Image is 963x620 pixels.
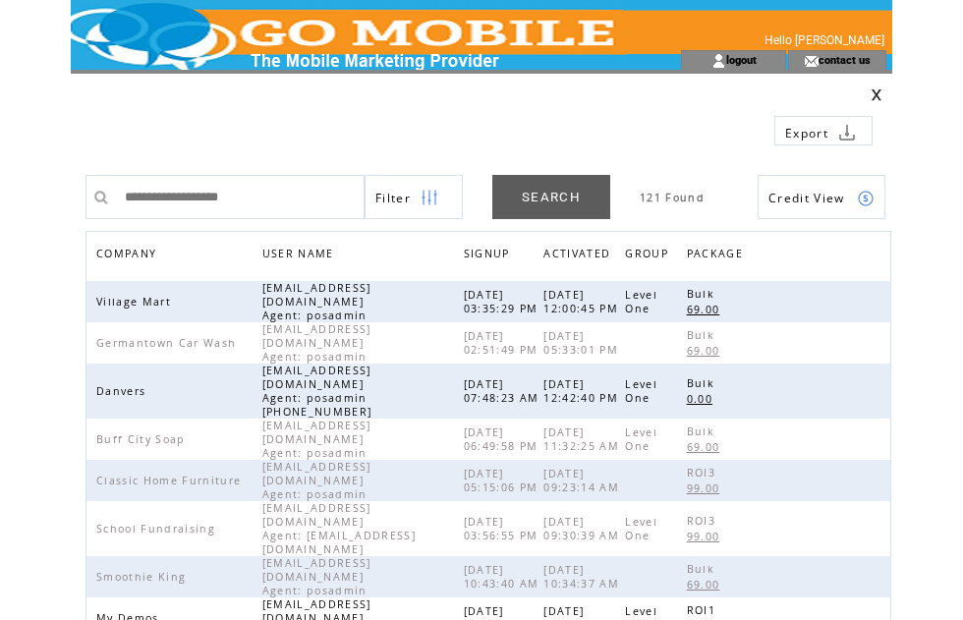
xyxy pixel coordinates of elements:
[687,242,753,270] a: PACKAGE
[838,124,856,141] img: download.png
[543,288,623,315] span: [DATE] 12:00:45 PM
[687,242,748,270] span: PACKAGE
[262,322,372,364] span: [EMAIL_ADDRESS][DOMAIN_NAME] Agent: posadmin
[543,563,624,591] span: [DATE] 10:34:37 AM
[687,438,730,455] a: 69.00
[262,501,416,556] span: [EMAIL_ADDRESS][DOMAIN_NAME] Agent: [EMAIL_ADDRESS][DOMAIN_NAME]
[625,425,657,453] span: Level One
[365,175,463,219] a: Filter
[96,247,161,258] a: COMPANY
[687,328,719,342] span: Bulk
[785,125,828,141] span: Export to csv file
[687,578,725,592] span: 69.00
[96,570,191,584] span: Smoothie King
[726,53,757,66] a: logout
[96,522,220,535] span: School Fundraising
[625,242,673,270] span: GROUP
[464,329,543,357] span: [DATE] 02:51:49 PM
[492,175,610,219] a: SEARCH
[464,425,543,453] span: [DATE] 06:49:58 PM
[543,377,623,405] span: [DATE] 12:42:40 PM
[687,390,722,407] a: 0.00
[262,242,339,270] span: USER NAME
[96,474,246,487] span: Classic Home Furniture
[543,515,624,542] span: [DATE] 09:30:39 AM
[857,190,875,207] img: credits.png
[96,242,161,270] span: COMPANY
[464,288,543,315] span: [DATE] 03:35:29 PM
[768,190,845,206] span: Show Credits View
[687,301,730,317] a: 69.00
[687,576,730,592] a: 69.00
[543,242,620,270] a: ACTIVATED
[687,424,719,438] span: Bulk
[96,336,241,350] span: Germantown Car Wash
[804,53,819,69] img: contact_us_icon.gif
[543,329,623,357] span: [DATE] 05:33:01 PM
[687,562,719,576] span: Bulk
[687,603,720,617] span: ROI1
[262,556,372,597] span: [EMAIL_ADDRESS][DOMAIN_NAME] Agent: posadmin
[687,481,725,495] span: 99.00
[262,281,372,322] span: [EMAIL_ADDRESS][DOMAIN_NAME] Agent: posadmin
[421,176,438,220] img: filters.png
[625,515,657,542] span: Level One
[464,247,515,258] a: SIGNUP
[625,288,657,315] span: Level One
[625,377,657,405] span: Level One
[543,242,615,270] span: ACTIVATED
[687,514,720,528] span: ROI3
[262,460,372,501] span: [EMAIL_ADDRESS][DOMAIN_NAME] Agent: posadmin
[774,116,873,145] a: Export
[464,563,544,591] span: [DATE] 10:43:40 AM
[819,53,871,66] a: contact us
[464,467,543,494] span: [DATE] 05:15:06 PM
[543,425,624,453] span: [DATE] 11:32:25 AM
[765,33,884,47] span: Hello [PERSON_NAME]
[262,364,377,419] span: [EMAIL_ADDRESS][DOMAIN_NAME] Agent: posadmin [PHONE_NUMBER]
[758,175,885,219] a: Credit View
[687,528,730,544] a: 99.00
[464,377,544,405] span: [DATE] 07:48:23 AM
[687,440,725,454] span: 69.00
[687,392,717,406] span: 0.00
[96,384,150,398] span: Danvers
[464,515,543,542] span: [DATE] 03:56:55 PM
[96,432,191,446] span: Buff City Soap
[687,303,725,316] span: 69.00
[687,376,719,390] span: Bulk
[687,530,725,543] span: 99.00
[687,344,725,358] span: 69.00
[375,190,411,206] span: Show filters
[464,242,515,270] span: SIGNUP
[640,191,705,204] span: 121 Found
[262,247,339,258] a: USER NAME
[687,287,719,301] span: Bulk
[687,342,730,359] a: 69.00
[625,242,678,270] a: GROUP
[96,295,176,309] span: Village Mart
[711,53,726,69] img: account_icon.gif
[262,419,372,460] span: [EMAIL_ADDRESS][DOMAIN_NAME] Agent: posadmin
[687,466,720,479] span: ROI3
[687,479,730,496] a: 99.00
[543,467,624,494] span: [DATE] 09:23:14 AM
